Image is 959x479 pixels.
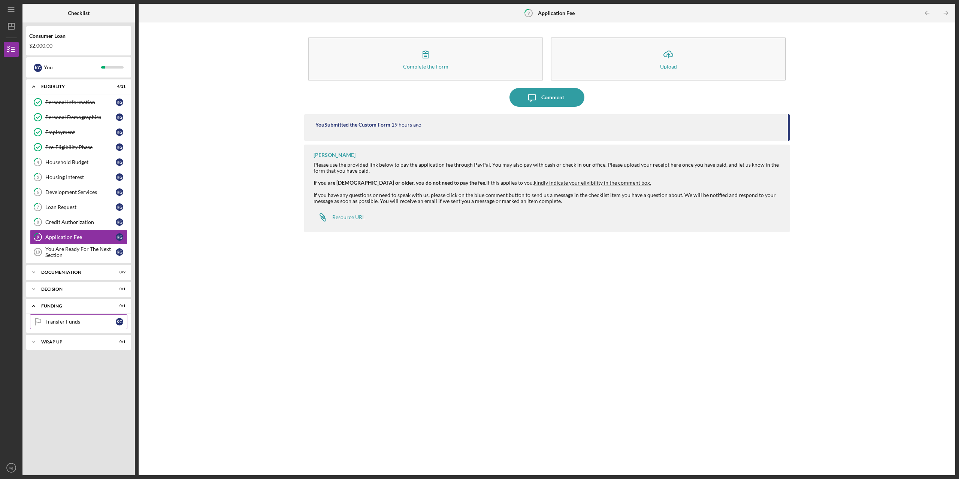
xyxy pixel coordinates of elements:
div: k g [116,203,123,211]
span: kindly indicate your eligibility in the comment box. [534,179,651,186]
div: Transfer Funds [45,319,116,325]
div: Eligiblity [41,84,107,89]
a: 4Household Budgetkg [30,155,127,170]
div: Employment [45,129,116,135]
div: 0 / 1 [112,340,125,344]
a: Personal Demographicskg [30,110,127,125]
div: Upload [660,64,677,69]
div: Comment [541,88,564,107]
div: 0 / 9 [112,270,125,275]
tspan: 7 [37,205,39,210]
div: k g [116,188,123,196]
div: 4 / 11 [112,84,125,89]
a: Employmentkg [30,125,127,140]
tspan: 9 [527,10,530,15]
div: Resource URL [332,214,365,220]
button: Upload [551,37,786,81]
div: Funding [41,304,107,308]
div: Please use the provided link below to pay the application fee through PayPal. You may also pay wi... [314,162,782,174]
div: k g [116,128,123,136]
div: k g [116,218,123,226]
a: Resource URL [314,210,365,225]
div: 0 / 1 [112,287,125,291]
tspan: 6 [37,190,39,195]
div: Credit Authorization [45,219,116,225]
div: 0 / 1 [112,304,125,308]
div: If you have any questions or need to speak with us, please click on the blue comment button to se... [314,192,782,204]
div: Application Fee [45,234,116,240]
tspan: 4 [37,160,39,165]
div: $2,000.00 [29,43,128,49]
div: k g [116,248,123,256]
div: Housing Interest [45,174,116,180]
tspan: 8 [37,220,39,225]
div: You [44,61,101,74]
text: kg [9,466,13,470]
a: 9Application Feekg [30,230,127,245]
div: Personal Demographics [45,114,116,120]
div: k g [116,158,123,166]
b: Application Fee [538,10,575,16]
div: k g [116,173,123,181]
div: You Are Ready For The Next Section [45,246,116,258]
button: Complete the Form [308,37,543,81]
div: Complete the Form [403,64,448,69]
div: Decision [41,287,107,291]
div: k g [116,98,123,106]
a: Personal Informationkg [30,95,127,110]
div: k g [116,143,123,151]
a: Pre-Eligibility Phasekg [30,140,127,155]
a: 5Housing Interestkg [30,170,127,185]
div: [PERSON_NAME] [314,152,356,158]
div: k g [116,233,123,241]
tspan: 9 [37,235,39,240]
div: Wrap up [41,340,107,344]
tspan: 10 [35,250,40,254]
div: Household Budget [45,159,116,165]
div: Loan Request [45,204,116,210]
div: Pre-Eligibility Phase [45,144,116,150]
div: You Submitted the Custom Form [315,122,390,128]
time: 2025-09-17 17:40 [391,122,421,128]
tspan: 5 [37,175,39,180]
strong: If you are [DEMOGRAPHIC_DATA] or older, you do not need to pay the fee. [314,179,486,186]
button: kg [4,460,19,475]
button: Comment [509,88,584,107]
div: k g [116,318,123,325]
b: Checklist [68,10,90,16]
div: Consumer Loan [29,33,128,39]
div: k g [34,64,42,72]
a: 10You Are Ready For The Next Sectionkg [30,245,127,260]
div: Documentation [41,270,107,275]
div: k g [116,113,123,121]
a: Transfer Fundskg [30,314,127,329]
a: 6Development Serviceskg [30,185,127,200]
div: Development Services [45,189,116,195]
a: 7Loan Requestkg [30,200,127,215]
div: If this applies to you, [314,180,782,186]
a: 8Credit Authorizationkg [30,215,127,230]
div: Personal Information [45,99,116,105]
